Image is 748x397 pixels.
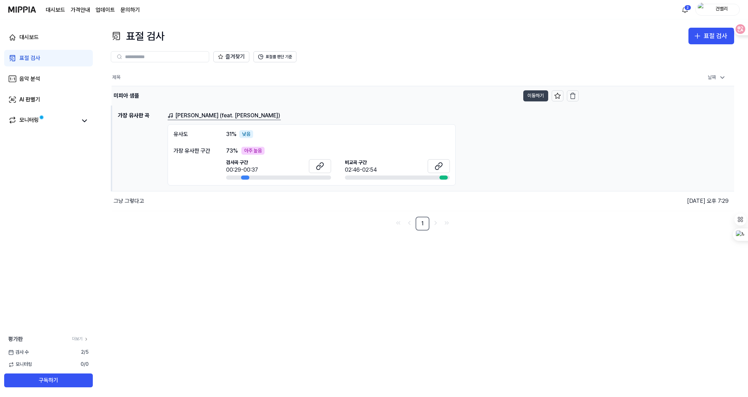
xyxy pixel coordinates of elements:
[393,218,403,228] a: Go to first page
[226,166,258,174] div: 00:29-00:37
[442,218,452,228] a: Go to last page
[579,191,734,211] td: [DATE] 오후 7:29
[679,4,691,15] button: 알림2
[705,72,729,83] div: 날짜
[168,111,281,120] a: [PERSON_NAME] (feat. [PERSON_NAME])
[226,130,237,138] span: 31 %
[46,6,65,14] a: 대시보드
[173,147,212,155] div: 가장 유사한 구간
[19,96,40,104] div: AI 판별기
[681,6,689,14] img: 알림
[118,111,162,186] h1: 가장 유사한 곡
[253,51,296,62] button: 표절률 판단 기준
[19,33,39,42] div: 대시보드
[579,86,734,106] td: [DATE] 오후 5:48
[72,336,89,342] a: 더보기
[239,130,253,138] div: 낮음
[695,4,740,16] button: profile건밸리
[213,51,249,62] button: 즐겨찾기
[684,5,691,10] div: 2
[523,90,548,101] button: 이동하기
[708,6,735,13] div: 건밸리
[111,217,734,231] nav: pagination
[416,217,429,231] a: 1
[345,159,377,166] span: 비교곡 구간
[4,71,93,87] a: 음악 분석
[4,373,93,387] button: 구독하기
[4,91,93,108] a: AI 판별기
[112,69,579,86] th: 제목
[71,6,90,14] a: 가격안내
[241,147,265,155] div: 아주 높음
[8,335,23,343] span: 평가판
[19,75,40,83] div: 음악 분석
[8,116,78,126] a: 모니터링
[81,349,89,356] span: 2 / 5
[431,218,440,228] a: Go to next page
[173,130,212,138] div: 유사도
[698,3,706,17] img: profile
[19,116,39,126] div: 모니터링
[114,197,144,205] div: 그냥 그렇다고
[111,28,164,44] div: 표절 검사
[114,92,139,100] div: 미피아 샘플
[81,361,89,368] span: 0 / 0
[704,31,727,41] div: 표절 검사
[404,218,414,228] a: Go to previous page
[4,50,93,66] a: 표절 검사
[8,349,29,356] span: 검사 수
[19,54,40,62] div: 표절 검사
[96,6,115,14] a: 업데이트
[121,6,140,14] a: 문의하기
[226,147,238,155] span: 73 %
[4,29,93,46] a: 대시보드
[8,361,32,368] span: 모니터링
[688,28,734,44] button: 표절 검사
[226,159,258,166] span: 검사곡 구간
[345,166,377,174] div: 02:46-02:54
